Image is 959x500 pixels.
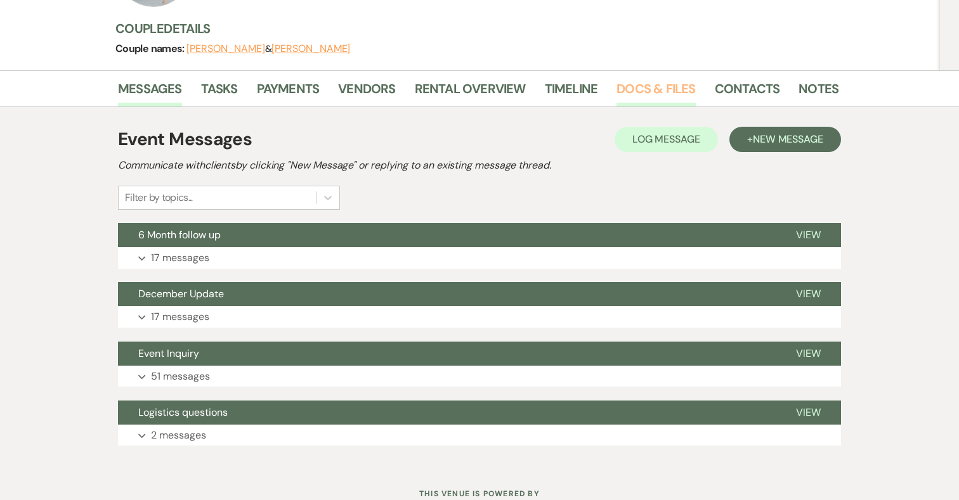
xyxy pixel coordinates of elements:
h3: Couple Details [115,20,826,37]
span: Couple names: [115,42,186,55]
button: View [776,282,841,306]
a: Vendors [338,79,395,106]
button: 17 messages [118,306,841,328]
button: 51 messages [118,366,841,387]
button: +New Message [729,127,841,152]
a: Docs & Files [616,79,695,106]
button: Event Inquiry [118,342,776,366]
a: Timeline [545,79,598,106]
h1: Event Messages [118,126,252,153]
button: View [776,401,841,425]
p: 2 messages [151,427,206,444]
a: Messages [118,79,182,106]
p: 17 messages [151,250,209,266]
button: December Update [118,282,776,306]
span: Logistics questions [138,406,228,419]
button: [PERSON_NAME] [186,44,265,54]
span: View [796,347,821,360]
button: 2 messages [118,425,841,446]
button: 17 messages [118,247,841,269]
span: New Message [753,132,823,146]
button: Logistics questions [118,401,776,425]
span: Event Inquiry [138,347,199,360]
p: 17 messages [151,309,209,325]
h2: Communicate with clients by clicking "New Message" or replying to an existing message thread. [118,158,841,173]
p: 51 messages [151,368,210,385]
a: Tasks [201,79,238,106]
a: Payments [257,79,320,106]
span: View [796,406,821,419]
button: Log Message [615,127,718,152]
button: View [776,223,841,247]
span: Log Message [632,132,700,146]
span: 6 Month follow up [138,228,221,241]
a: Notes [799,79,838,106]
button: View [776,342,841,366]
button: 6 Month follow up [118,223,776,247]
div: Filter by topics... [125,190,193,205]
span: & [186,42,350,55]
a: Rental Overview [415,79,526,106]
span: View [796,228,821,241]
a: Contacts [715,79,780,106]
span: December Update [138,287,224,300]
button: [PERSON_NAME] [271,44,350,54]
span: View [796,287,821,300]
